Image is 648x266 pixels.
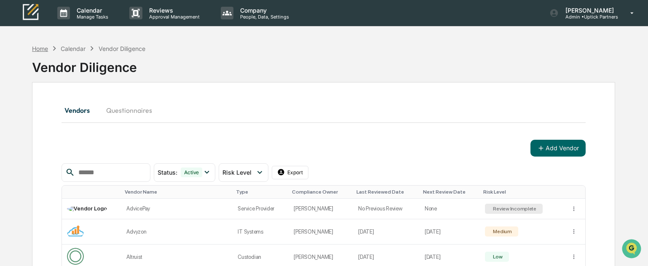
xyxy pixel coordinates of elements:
p: [PERSON_NAME] [559,7,618,14]
p: Approval Management [142,14,204,20]
div: secondary tabs example [62,100,586,120]
div: Toggle SortBy [423,189,477,195]
p: Calendar [70,7,112,14]
td: No Previous Review [353,199,420,219]
span: Pylon [84,143,102,149]
span: Data Lookup [17,122,53,130]
span: Risk Level [222,169,252,176]
div: Altruist [126,254,228,260]
div: Start new chat [29,64,138,73]
div: Medium [491,229,511,234]
img: Vendor Logo [67,223,84,239]
td: None [420,199,480,219]
button: Start new chat [143,67,153,77]
div: Toggle SortBy [125,189,229,195]
p: Manage Tasks [70,14,112,20]
td: Service Provider [233,199,289,219]
div: Calendar [61,45,86,52]
a: 🗄️Attestations [58,103,108,118]
div: Home [32,45,48,52]
div: 🖐️ [8,107,15,114]
div: Toggle SortBy [356,189,416,195]
td: [PERSON_NAME] [289,219,353,245]
span: Attestations [70,106,104,114]
div: We're available if you need us! [29,73,107,80]
div: AdvicePay [126,205,228,212]
img: Vendor Logo [67,205,107,212]
a: 🔎Data Lookup [5,119,56,134]
div: Review Incomplete [491,206,536,212]
div: Toggle SortBy [292,189,350,195]
div: Vendor Diligence [99,45,145,52]
p: Company [233,7,293,14]
button: Export [272,166,309,179]
div: Toggle SortBy [483,189,562,195]
td: IT Systems [233,219,289,245]
img: Vendor Logo [67,248,84,265]
img: 1746055101610-c473b297-6a78-478c-a979-82029cc54cd1 [8,64,24,80]
div: 🔎 [8,123,15,130]
span: Preclearance [17,106,54,114]
button: Vendors [62,100,99,120]
button: Add Vendor [530,140,586,157]
p: Admin • Uptick Partners [559,14,618,20]
span: Status : [158,169,177,176]
td: [DATE] [353,219,420,245]
p: Reviews [142,7,204,14]
div: 🗄️ [61,107,68,114]
div: Toggle SortBy [236,189,285,195]
button: Questionnaires [99,100,159,120]
p: How can we help? [8,18,153,31]
div: Low [491,254,502,260]
iframe: Open customer support [621,238,644,261]
td: [PERSON_NAME] [289,199,353,219]
div: Active [181,168,203,177]
a: Powered byPylon [59,142,102,149]
div: Toggle SortBy [69,189,118,195]
img: logo [20,3,40,23]
div: Vendor Diligence [32,53,615,75]
a: 🖐️Preclearance [5,103,58,118]
td: [DATE] [420,219,480,245]
div: Toggle SortBy [572,189,582,195]
div: Advyzon [126,229,228,235]
p: People, Data, Settings [233,14,293,20]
